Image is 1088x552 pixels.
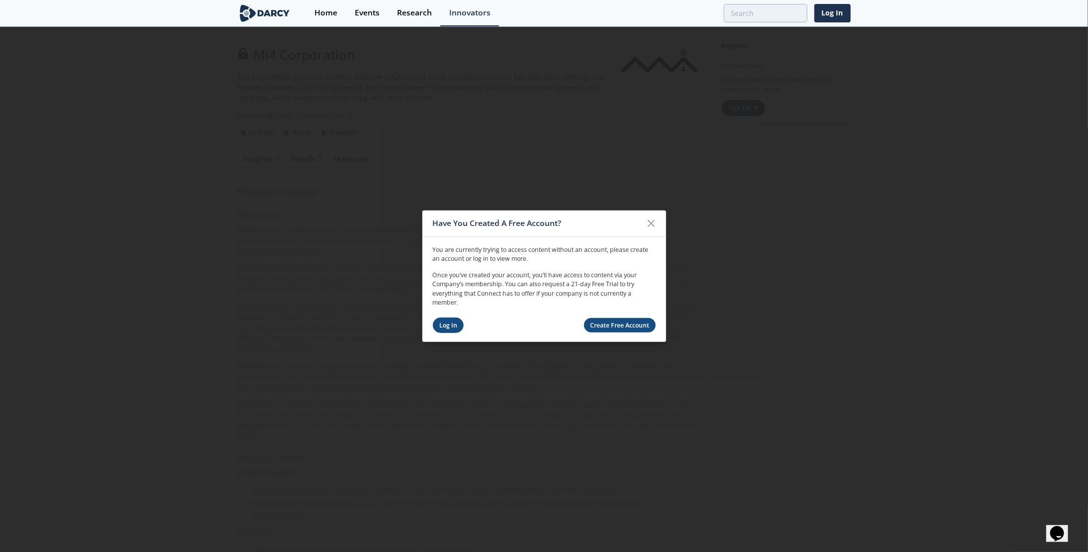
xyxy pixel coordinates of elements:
a: Log In [814,4,851,22]
img: logo-wide.svg [238,4,292,22]
div: Events [355,9,380,17]
div: Home [314,9,337,17]
div: Have You Created A Free Account? [433,214,642,233]
p: Once you’ve created your account, you’ll have access to content via your Company’s membership. Yo... [433,271,656,308]
div: Research [397,9,432,17]
iframe: chat widget [1046,512,1078,542]
a: Create Free Account [584,318,656,332]
a: Log In [433,318,464,333]
p: You are currently trying to access content without an account, please create an account or log in... [433,245,656,264]
div: Innovators [449,9,491,17]
input: Advanced Search [724,4,807,22]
